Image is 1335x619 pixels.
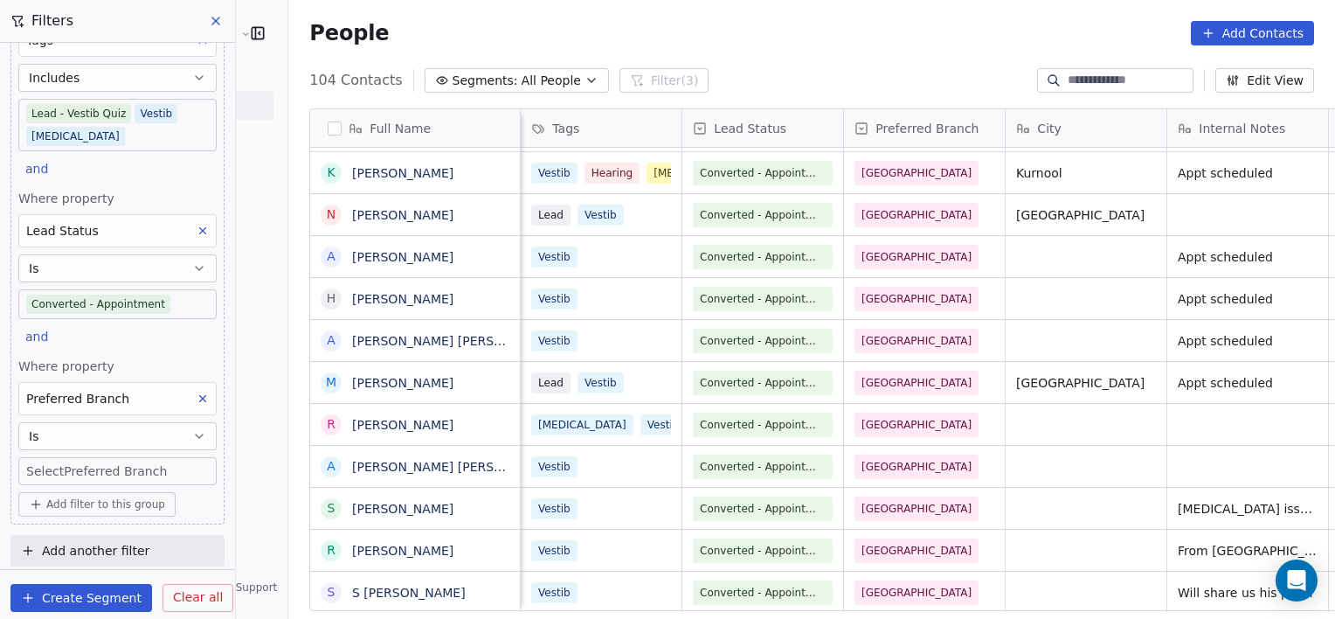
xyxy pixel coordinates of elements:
[352,250,453,264] a: [PERSON_NAME]
[1016,374,1156,392] span: [GEOGRAPHIC_DATA]
[328,331,336,350] div: A
[861,290,972,308] span: [GEOGRAPHIC_DATA]
[328,457,336,476] div: A
[861,332,972,350] span: [GEOGRAPHIC_DATA]
[352,376,453,390] a: [PERSON_NAME]
[352,418,453,432] a: [PERSON_NAME]
[875,120,979,137] span: Preferred Branch
[1199,120,1285,137] span: Internal Notes
[1006,109,1166,147] div: City
[1178,164,1318,182] span: Appt scheduled
[328,163,335,182] div: K
[1167,109,1328,147] div: Internal Notes
[1178,374,1318,392] span: Appt scheduled
[352,292,453,306] a: [PERSON_NAME]
[700,290,826,308] span: Converted - Appointment
[844,109,1005,147] div: Preferred Branch
[531,456,578,477] span: Vestib
[352,586,466,600] a: S [PERSON_NAME]
[861,206,972,224] span: [GEOGRAPHIC_DATA]
[1016,206,1156,224] span: [GEOGRAPHIC_DATA]
[328,247,336,266] div: A
[531,498,578,519] span: Vestib
[700,584,826,602] span: Converted - Appointment
[1016,164,1156,182] span: Kurnool
[327,541,335,560] div: R
[700,458,826,476] span: Converted - Appointment
[531,414,633,435] span: [MEDICAL_DATA]
[1178,290,1318,308] span: Appt scheduled
[682,109,843,147] div: Lead Status
[700,374,826,392] span: Converted - Appointment
[197,581,277,595] span: Help & Support
[552,120,579,137] span: Tags
[328,583,335,602] div: S
[1178,332,1318,350] span: Appt scheduled
[531,372,571,393] span: Lead
[531,247,578,268] span: Vestib
[861,542,972,560] span: [GEOGRAPHIC_DATA]
[861,416,972,434] span: [GEOGRAPHIC_DATA]
[326,373,336,392] div: M
[352,208,453,222] a: [PERSON_NAME]
[619,68,709,93] button: Filter(3)
[310,109,520,147] div: Full Name
[327,415,335,434] div: R
[861,374,972,392] span: [GEOGRAPHIC_DATA]
[522,72,581,90] span: All People
[647,163,750,184] span: [MEDICAL_DATA]
[861,584,972,602] span: [GEOGRAPHIC_DATA]
[309,70,402,91] span: 104 Contacts
[584,163,640,184] span: Hearing
[531,205,571,226] span: Lead
[714,120,786,137] span: Lead Status
[327,289,336,308] div: H
[352,460,559,474] a: [PERSON_NAME] [PERSON_NAME]
[1178,248,1318,266] span: Appt scheduled
[370,120,431,137] span: Full Name
[531,582,578,603] span: Vestib
[309,20,389,46] span: People
[1178,542,1318,560] span: From [GEOGRAPHIC_DATA]. Symptoms since 6 months. [MEDICAL_DATA] issues associated with [MEDICAL_D...
[453,72,518,90] span: Segments:
[640,414,687,435] span: Vestib
[861,500,972,518] span: [GEOGRAPHIC_DATA]
[578,205,624,226] span: Vestib
[1037,120,1061,137] span: City
[352,334,559,348] a: [PERSON_NAME] [PERSON_NAME]
[1191,21,1314,45] button: Add Contacts
[352,502,453,516] a: [PERSON_NAME]
[1276,560,1318,602] div: Open Intercom Messenger
[521,109,681,147] div: Tags
[531,163,578,184] span: Vestib
[861,248,972,266] span: [GEOGRAPHIC_DATA]
[531,540,578,561] span: Vestib
[1178,584,1318,602] span: Will share us his previous reports as he is from Chittoor. Need to show his reports to our specia...
[578,372,624,393] span: Vestib
[328,499,335,518] div: S
[861,164,972,182] span: [GEOGRAPHIC_DATA]
[700,542,826,560] span: Converted - Appointment
[327,205,335,224] div: N
[700,500,826,518] span: Converted - Appointment
[700,206,826,224] span: Converted - Appointment
[700,248,826,266] span: Converted - Appointment
[700,416,826,434] span: Converted - Appointment
[310,148,521,612] div: grid
[1215,68,1314,93] button: Edit View
[352,544,453,558] a: [PERSON_NAME]
[700,164,826,182] span: Converted - Appointment
[861,458,972,476] span: [GEOGRAPHIC_DATA]
[531,330,578,351] span: Vestib
[531,289,578,309] span: Vestib
[1178,500,1318,518] span: [MEDICAL_DATA] issues since almost 15 years. From RTC "X" roads, [GEOGRAPHIC_DATA]. SHe has consu...
[352,166,453,180] a: [PERSON_NAME]
[700,332,826,350] span: Converted - Appointment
